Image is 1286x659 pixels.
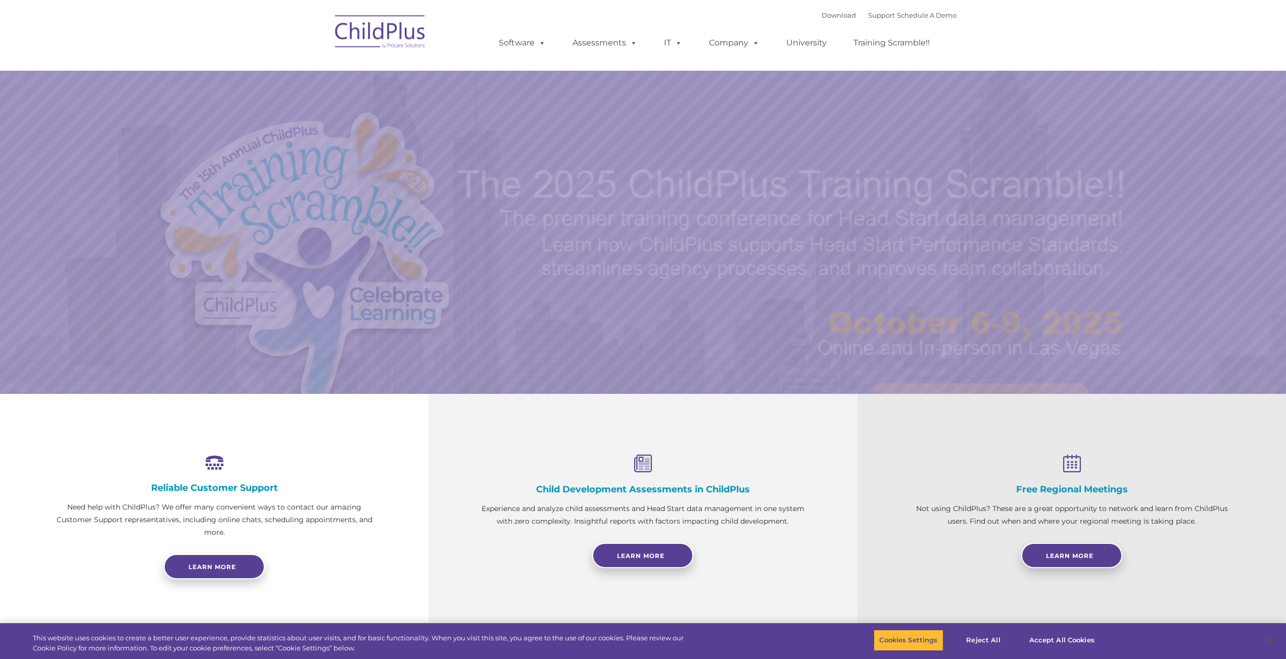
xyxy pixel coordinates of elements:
[874,383,1087,440] a: Learn More
[1259,629,1281,651] button: Close
[479,502,806,528] p: Experience and analyze child assessments and Head Start data management in one system with zero c...
[592,543,693,568] a: Learn More
[843,33,940,53] a: Training Scramble!!
[188,563,236,571] span: Learn more
[952,630,1015,651] button: Reject All
[908,502,1235,528] p: Not using ChildPlus? These are a great opportunity to network and learn from ChildPlus users. Fin...
[822,11,957,19] font: |
[1021,543,1122,568] a: Learn More
[489,33,556,53] a: Software
[776,33,837,53] a: University
[908,484,1235,495] h4: Free Regional Meetings
[617,552,664,560] span: Learn More
[330,8,431,59] img: ChildPlus by Procare Solutions
[654,33,692,53] a: IT
[822,11,856,19] a: Download
[164,554,265,579] a: Learn more
[874,630,943,651] button: Cookies Settings
[51,482,378,493] h4: Reliable Customer Support
[1046,552,1093,560] span: Learn More
[1024,630,1100,651] button: Accept All Cookies
[479,484,806,495] h4: Child Development Assessments in ChildPlus
[33,633,707,653] div: This website uses cookies to create a better user experience, provide statistics about user visit...
[868,11,895,19] a: Support
[699,33,770,53] a: Company
[51,501,378,539] p: Need help with ChildPlus? We offer many convenient ways to contact our amazing Customer Support r...
[897,11,957,19] a: Schedule A Demo
[562,33,647,53] a: Assessments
